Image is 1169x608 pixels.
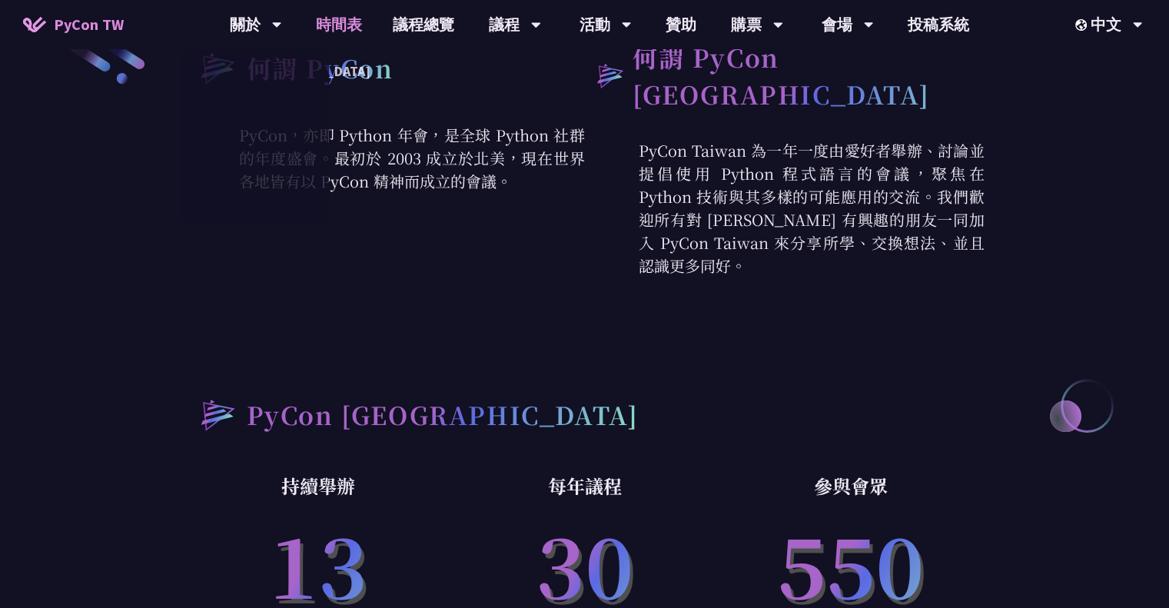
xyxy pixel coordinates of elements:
[185,470,452,501] p: 持續舉辦
[185,124,585,193] p: PyCon，亦即 Python 年會，是全球 Python 社群的年度盛會。最初於 2003 成立於北美，現在世界各地皆有以 PyCon 精神而成立的會議。
[181,53,329,89] a: PyCon [GEOGRAPHIC_DATA]
[585,52,633,98] img: heading-bullet
[633,38,985,112] h2: 何謂 PyCon [GEOGRAPHIC_DATA]
[1075,19,1091,31] img: Locale Icon
[8,5,139,44] a: PyCon TW
[718,470,985,501] p: 參與會眾
[23,17,46,32] img: Home icon of PyCon TW 2025
[585,139,985,277] p: PyCon Taiwan 為一年一度由愛好者舉辦、討論並提倡使用 Python 程式語言的會議，聚焦在 Python 技術與其多樣的可能應用的交流。我們歡迎所有對 [PERSON_NAME] 有...
[54,13,124,36] span: PyCon TW
[185,385,247,444] img: heading-bullet
[247,396,639,433] h2: PyCon [GEOGRAPHIC_DATA]
[451,470,718,501] p: 每年議程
